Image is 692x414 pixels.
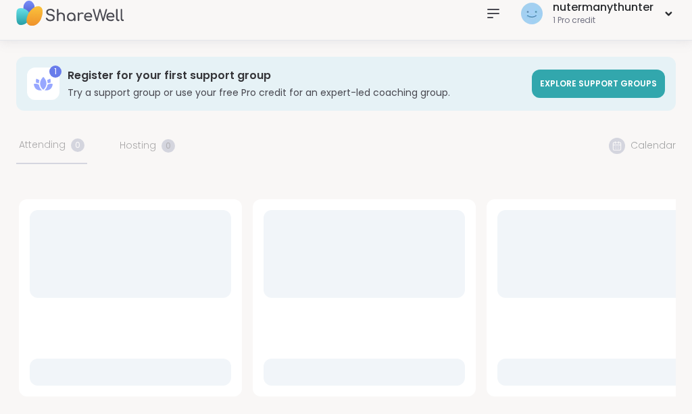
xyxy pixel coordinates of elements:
a: Explore support groups [532,70,665,98]
div: 1 Pro credit [553,15,653,26]
h3: Register for your first support group [68,68,524,83]
img: nutermanythunter [521,3,543,24]
div: 1 [49,66,61,78]
span: Explore support groups [540,78,657,89]
h3: Try a support group or use your free Pro credit for an expert-led coaching group. [68,86,524,99]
